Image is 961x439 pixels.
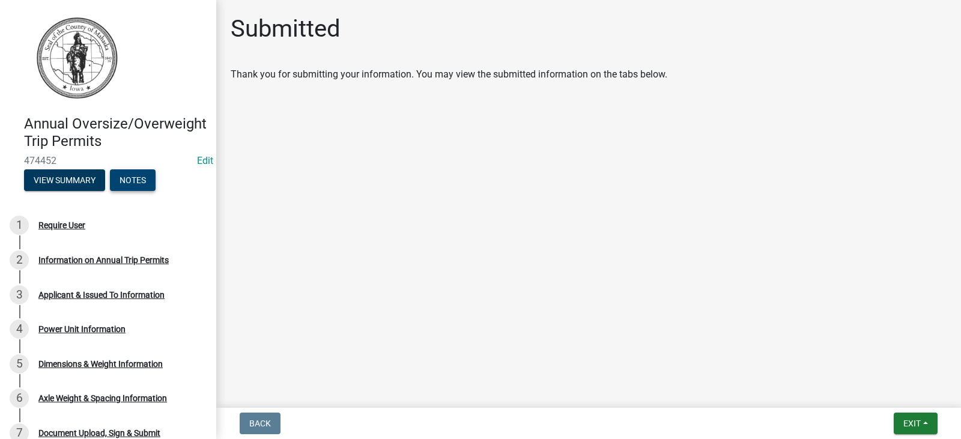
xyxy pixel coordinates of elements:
span: Back [249,419,271,428]
div: Axle Weight & Spacing Information [38,394,167,402]
h1: Submitted [231,14,341,43]
img: Mahaska County, Iowa [24,13,130,103]
div: Information on Annual Trip Permits [38,256,169,264]
wm-modal-confirm: Edit Application Number [197,155,213,166]
div: Applicant & Issued To Information [38,291,165,299]
h4: Annual Oversize/Overweight Trip Permits [24,115,207,150]
div: Power Unit Information [38,325,126,333]
div: 1 [10,216,29,235]
wm-modal-confirm: Notes [110,176,156,186]
div: 2 [10,250,29,270]
div: Document Upload, Sign & Submit [38,429,160,437]
div: 3 [10,285,29,304]
button: Notes [110,169,156,191]
button: Exit [894,413,938,434]
div: 4 [10,319,29,339]
wm-modal-confirm: Summary [24,176,105,186]
div: 5 [10,354,29,374]
button: View Summary [24,169,105,191]
span: Exit [903,419,921,428]
a: Edit [197,155,213,166]
div: Require User [38,221,85,229]
span: 474452 [24,155,192,166]
button: Back [240,413,280,434]
div: 6 [10,389,29,408]
div: Thank you for submitting your information. You may view the submitted information on the tabs below. [231,67,947,82]
div: Dimensions & Weight Information [38,360,163,368]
